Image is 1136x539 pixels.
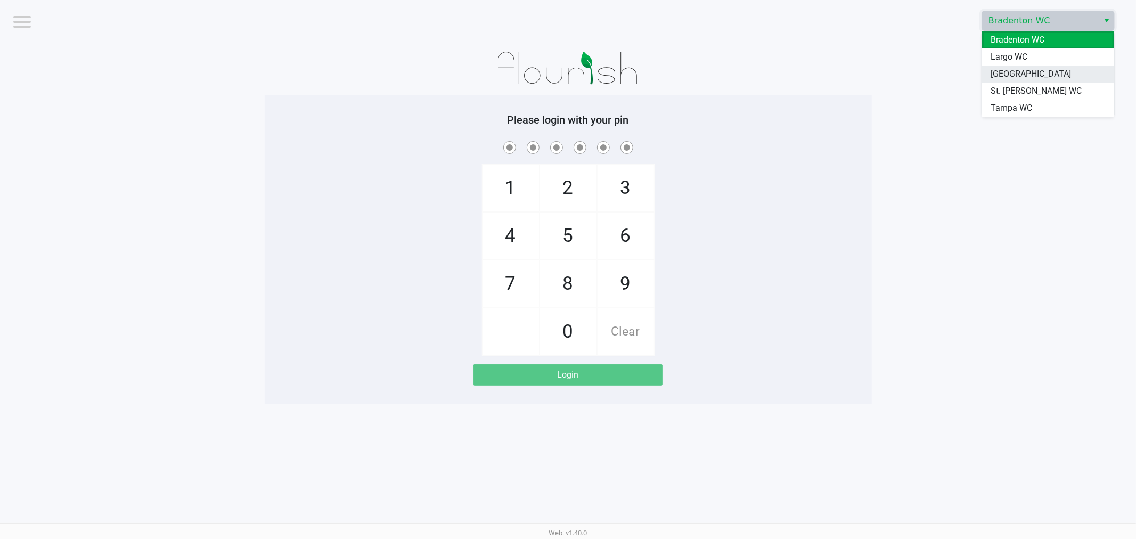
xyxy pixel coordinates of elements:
span: 5 [540,213,596,259]
span: St. [PERSON_NAME] WC [991,85,1082,97]
span: [GEOGRAPHIC_DATA] [991,68,1071,80]
span: Web: v1.40.0 [549,529,587,537]
span: Bradenton WC [991,34,1044,46]
span: 0 [540,308,596,355]
span: 3 [598,165,654,211]
span: 1 [483,165,539,211]
span: 8 [540,260,596,307]
span: Clear [598,308,654,355]
span: 4 [483,213,539,259]
h5: Please login with your pin [273,113,864,126]
span: Tampa WC [991,102,1032,115]
span: 7 [483,260,539,307]
button: Select [1099,11,1114,30]
span: 6 [598,213,654,259]
span: Bradenton WC [988,14,1092,27]
span: 9 [598,260,654,307]
span: Largo WC [991,51,1027,63]
span: 2 [540,165,596,211]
